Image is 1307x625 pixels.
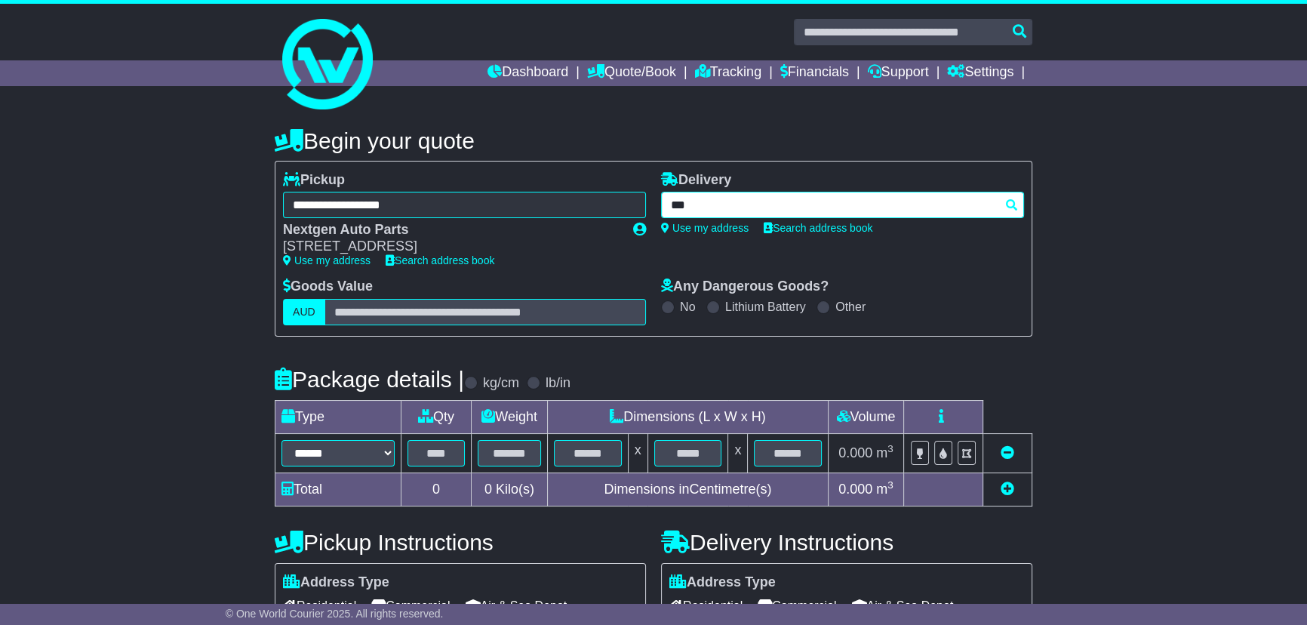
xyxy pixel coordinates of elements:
[283,172,345,189] label: Pickup
[728,433,748,473] td: x
[764,222,872,234] a: Search address book
[283,299,325,325] label: AUD
[1001,445,1014,460] a: Remove this item
[275,473,401,506] td: Total
[758,594,836,617] span: Commercial
[725,300,806,314] label: Lithium Battery
[226,608,444,620] span: © One World Courier 2025. All rights reserved.
[371,594,450,617] span: Commercial
[661,530,1032,555] h4: Delivery Instructions
[887,443,893,454] sup: 3
[868,60,929,86] a: Support
[628,433,647,473] td: x
[283,222,618,239] div: Nextgen Auto Parts
[472,473,548,506] td: Kilo(s)
[547,473,828,506] td: Dimensions in Centimetre(s)
[283,574,389,591] label: Address Type
[283,254,371,266] a: Use my address
[876,482,893,497] span: m
[472,400,548,433] td: Weight
[947,60,1013,86] a: Settings
[661,172,731,189] label: Delivery
[661,192,1024,218] typeahead: Please provide city
[386,254,494,266] a: Search address book
[547,400,828,433] td: Dimensions (L x W x H)
[275,400,401,433] td: Type
[484,482,492,497] span: 0
[876,445,893,460] span: m
[487,60,568,86] a: Dashboard
[466,594,567,617] span: Air & Sea Depot
[838,445,872,460] span: 0.000
[669,574,776,591] label: Address Type
[283,239,618,255] div: [STREET_ADDRESS]
[1001,482,1014,497] a: Add new item
[546,375,570,392] label: lb/in
[587,60,676,86] a: Quote/Book
[838,482,872,497] span: 0.000
[283,279,373,295] label: Goods Value
[852,594,954,617] span: Air & Sea Depot
[680,300,695,314] label: No
[695,60,761,86] a: Tracking
[780,60,849,86] a: Financials
[483,375,519,392] label: kg/cm
[835,300,866,314] label: Other
[661,222,749,234] a: Use my address
[887,479,893,491] sup: 3
[661,279,829,295] label: Any Dangerous Goods?
[275,128,1032,153] h4: Begin your quote
[275,530,646,555] h4: Pickup Instructions
[401,473,472,506] td: 0
[275,367,464,392] h4: Package details |
[669,594,743,617] span: Residential
[283,594,356,617] span: Residential
[401,400,472,433] td: Qty
[828,400,903,433] td: Volume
